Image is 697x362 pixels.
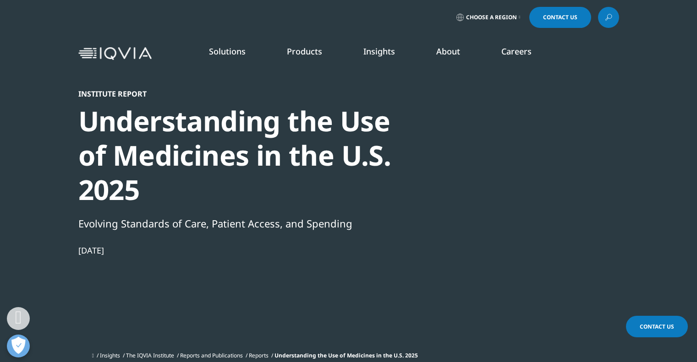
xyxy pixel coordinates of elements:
[640,323,674,330] span: Contact Us
[78,245,393,256] div: [DATE]
[436,46,460,57] a: About
[274,351,418,359] span: Understanding the Use of Medicines in the U.S. 2025
[466,14,517,21] span: Choose a Region
[155,32,619,75] nav: Primary
[209,46,246,57] a: Solutions
[543,15,577,20] span: Contact Us
[78,47,152,60] img: IQVIA Healthcare Information Technology and Pharma Clinical Research Company
[78,89,393,98] div: Institute Report
[287,46,322,57] a: Products
[126,351,174,359] a: The IQVIA Institute
[626,316,688,337] a: Contact Us
[180,351,243,359] a: Reports and Publications
[363,46,395,57] a: Insights
[7,335,30,357] button: Open Preferences
[501,46,532,57] a: Careers
[249,351,269,359] a: Reports
[529,7,591,28] a: Contact Us
[78,104,393,207] div: Understanding the Use of Medicines in the U.S. 2025
[78,216,393,231] div: Evolving Standards of Care, Patient Access, and Spending
[100,351,120,359] a: Insights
